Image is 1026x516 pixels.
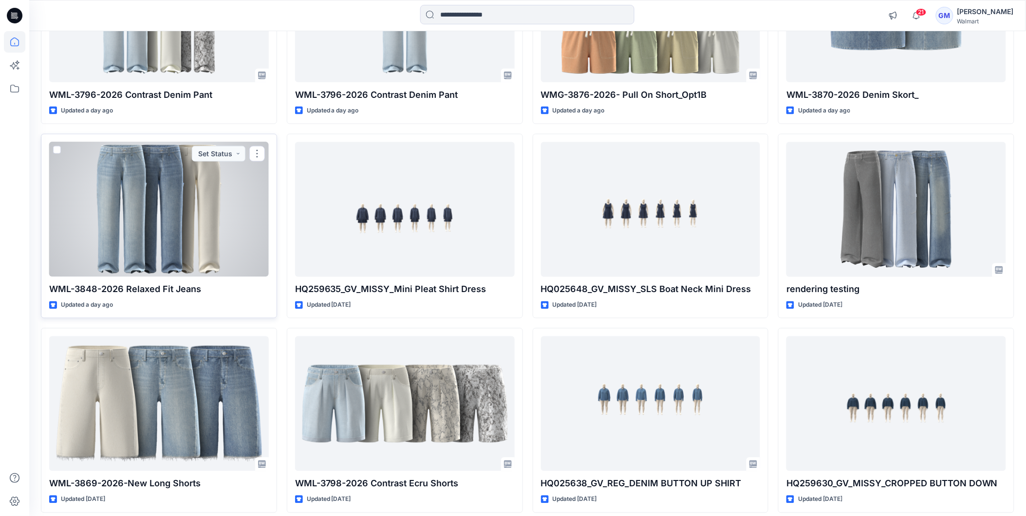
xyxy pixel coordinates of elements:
div: [PERSON_NAME] [957,6,1014,18]
p: Updated [DATE] [307,495,351,505]
p: Updated [DATE] [798,495,842,505]
p: Updated a day ago [61,106,113,116]
p: Updated a day ago [553,106,605,116]
p: WML-3798-2026 Contrast Ecru Shorts [295,477,515,491]
a: HQ259635_GV_MISSY_Mini Pleat Shirt Dress [295,142,515,277]
p: HQ025648_GV_MISSY_SLS Boat Neck Mini Dress [541,283,761,296]
p: WML-3848-2026 Relaxed Fit Jeans [49,283,269,296]
p: Updated a day ago [61,300,113,311]
a: HQ259630_GV_MISSY_CROPPED BUTTON DOWN [786,336,1006,471]
p: WML-3796-2026 Contrast Denim Pant [49,88,269,102]
a: WML-3798-2026 Contrast Ecru Shorts [295,336,515,471]
a: rendering testing [786,142,1006,277]
a: HQ025648_GV_MISSY_SLS Boat Neck Mini Dress [541,142,761,277]
p: Updated [DATE] [61,495,105,505]
p: Updated [DATE] [553,300,597,311]
a: HQ025638_GV_REG_DENIM BUTTON UP SHIRT [541,336,761,471]
p: Updated [DATE] [798,300,842,311]
p: WML-3869-2026-New Long Shorts [49,477,269,491]
a: WML-3869-2026-New Long Shorts [49,336,269,471]
div: GM [936,7,953,24]
p: HQ259635_GV_MISSY_Mini Pleat Shirt Dress [295,283,515,296]
p: Updated [DATE] [307,300,351,311]
p: Updated [DATE] [553,495,597,505]
p: Updated a day ago [307,106,359,116]
p: rendering testing [786,283,1006,296]
p: HQ025638_GV_REG_DENIM BUTTON UP SHIRT [541,477,761,491]
p: HQ259630_GV_MISSY_CROPPED BUTTON DOWN [786,477,1006,491]
p: WML-3796-2026 Contrast Denim Pant [295,88,515,102]
span: 21 [916,8,927,16]
p: WML-3870-2026 Denim Skort_ [786,88,1006,102]
p: WMG-3876-2026- Pull On Short_Opt1B [541,88,761,102]
p: Updated a day ago [798,106,850,116]
div: Walmart [957,18,1014,25]
a: WML-3848-2026 Relaxed Fit Jeans [49,142,269,277]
